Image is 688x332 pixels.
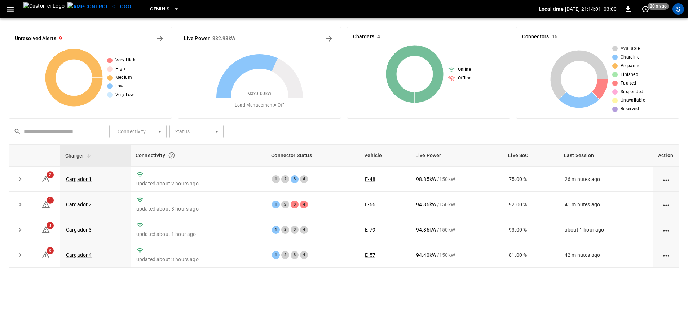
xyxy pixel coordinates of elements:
h6: 4 [377,33,380,41]
a: E-66 [365,202,375,207]
h6: 382.98 kW [212,35,235,43]
p: updated about 3 hours ago [136,256,260,263]
span: Medium [115,74,132,81]
th: Connector Status [266,145,359,167]
h6: Live Power [184,35,210,43]
p: 94.86 kW [416,226,436,233]
span: 3 [47,247,54,254]
p: updated about 1 hour ago [136,230,260,238]
p: Local time [539,5,564,13]
p: [DATE] 21:14:01 -03:00 [565,5,617,13]
span: 2 [47,171,54,178]
div: 2 [281,251,289,259]
span: Charging [621,54,640,61]
h6: Unresolved Alerts [15,35,56,43]
span: Reserved [621,105,639,113]
div: action cell options [662,226,671,233]
a: E-79 [365,227,375,233]
p: updated about 3 hours ago [136,205,260,212]
a: 2 [41,176,50,181]
img: Customer Logo [23,2,65,16]
th: Last Session [559,145,653,167]
div: 4 [300,226,308,234]
div: Connectivity [136,149,261,162]
button: expand row [15,199,26,210]
td: 26 minutes ago [559,167,653,192]
a: E-57 [365,252,375,258]
th: Live Power [410,145,503,167]
div: profile-icon [672,3,684,15]
span: Preparing [621,62,641,70]
div: 4 [300,175,308,183]
button: expand row [15,224,26,235]
td: about 1 hour ago [559,217,653,242]
a: Cargador 1 [66,176,92,182]
a: Cargador 4 [66,252,92,258]
button: expand row [15,174,26,185]
div: 4 [300,251,308,259]
span: Geminis [150,5,170,13]
button: Energy Overview [323,33,335,44]
button: set refresh interval [640,3,651,15]
div: 3 [291,175,299,183]
div: / 150 kW [416,226,497,233]
th: Live SoC [503,145,559,167]
div: 2 [281,201,289,208]
th: Action [653,145,679,167]
div: 4 [300,201,308,208]
a: 3 [41,252,50,258]
div: action cell options [662,251,671,259]
h6: 9 [59,35,62,43]
div: / 150 kW [416,201,497,208]
a: E-48 [365,176,375,182]
p: 94.40 kW [416,251,436,259]
img: ampcontrol.io logo [67,2,131,11]
span: 1 [47,197,54,204]
td: 92.00 % [503,192,559,217]
div: 1 [272,251,280,259]
a: 3 [41,227,50,232]
h6: Chargers [353,33,374,41]
p: updated about 2 hours ago [136,180,260,187]
span: 20 s ago [648,3,669,10]
div: action cell options [662,176,671,183]
h6: Connectors [522,33,549,41]
span: Online [458,66,471,73]
div: 1 [272,175,280,183]
td: 42 minutes ago [559,242,653,268]
span: Finished [621,71,638,78]
span: Faulted [621,80,636,87]
span: Charger [65,151,93,160]
h6: 16 [552,33,557,41]
span: Available [621,45,640,52]
div: 3 [291,226,299,234]
div: / 150 kW [416,251,497,259]
div: 1 [272,226,280,234]
span: Suspended [621,89,644,96]
div: 2 [281,175,289,183]
button: Connection between the charger and our software. [165,149,178,162]
button: All Alerts [154,33,166,44]
th: Vehicle [359,145,410,167]
td: 75.00 % [503,167,559,192]
div: 2 [281,226,289,234]
div: / 150 kW [416,176,497,183]
td: 81.00 % [503,242,559,268]
button: Geminis [147,2,182,16]
p: 94.86 kW [416,201,436,208]
span: Very High [115,57,136,64]
div: action cell options [662,201,671,208]
div: 3 [291,251,299,259]
span: High [115,65,125,73]
a: 1 [41,201,50,207]
span: Max. 600 kW [247,90,272,98]
td: 41 minutes ago [559,192,653,217]
span: Very Low [115,91,134,99]
span: Load Management = Off [235,102,284,109]
div: 1 [272,201,280,208]
td: 93.00 % [503,217,559,242]
div: 3 [291,201,299,208]
span: Offline [458,75,472,82]
p: 98.85 kW [416,176,436,183]
a: Cargador 2 [66,202,92,207]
